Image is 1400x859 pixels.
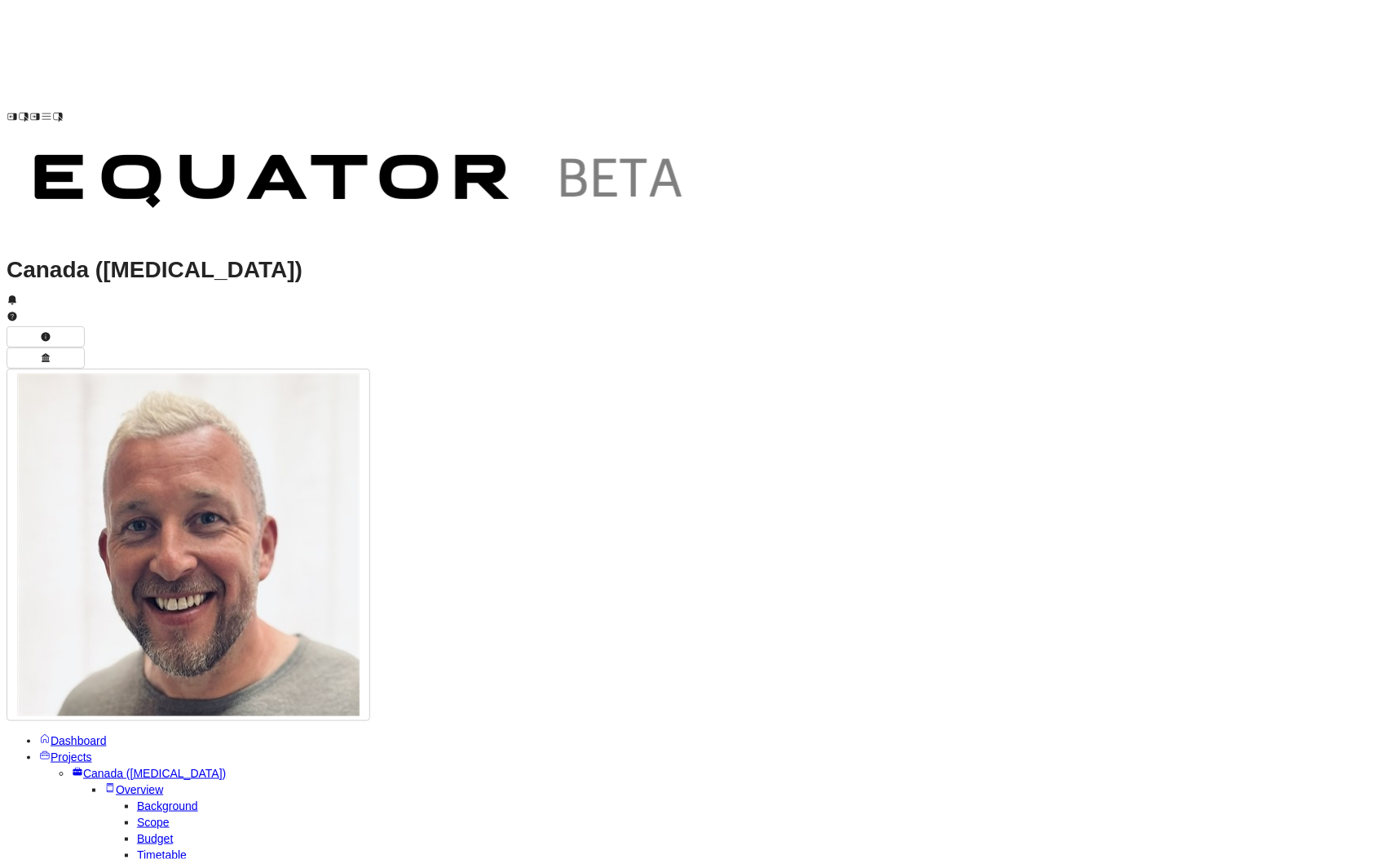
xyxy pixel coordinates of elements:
[51,751,92,764] span: Projects
[137,832,173,845] a: Budget
[83,767,226,780] span: Canada ([MEDICAL_DATA])
[7,262,1393,278] h1: Canada ([MEDICAL_DATA])
[17,374,360,716] img: Profile Icon
[64,7,773,122] img: Customer Logo
[72,767,226,780] a: Canada ([MEDICAL_DATA])
[39,734,107,747] a: Dashboard
[116,783,163,796] span: Overview
[39,751,92,764] a: Projects
[104,783,163,796] a: Overview
[137,816,170,829] a: Scope
[7,126,716,242] img: Customer Logo
[137,799,198,813] a: Background
[51,734,107,747] span: Dashboard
